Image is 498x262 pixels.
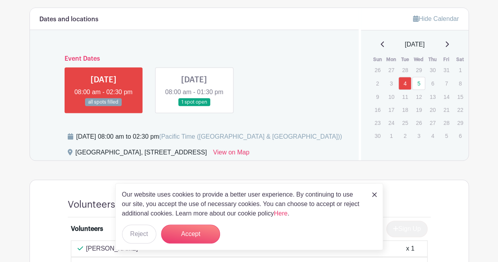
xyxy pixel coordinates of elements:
p: [PERSON_NAME] [86,244,138,253]
th: Sat [453,56,467,63]
p: 5 [440,130,453,142]
th: Mon [384,56,398,63]
p: 29 [412,64,425,76]
p: 1 [385,130,398,142]
h6: Event Dates [58,55,331,63]
th: Sun [370,56,384,63]
th: Tue [398,56,412,63]
p: 6 [454,130,467,142]
p: 30 [371,130,384,142]
p: 6 [426,77,439,89]
p: 9 [371,91,384,103]
p: Our website uses cookies to provide a better user experience. By continuing to use our site, you ... [122,190,364,218]
p: 30 [426,64,439,76]
span: [DATE] [405,40,424,49]
th: Wed [412,56,426,63]
p: 24 [385,117,398,129]
p: 12 [412,91,425,103]
p: 27 [426,117,439,129]
div: x 1 [406,244,414,253]
p: 28 [440,117,453,129]
p: 28 [398,64,411,76]
p: 14 [440,91,453,103]
th: Fri [439,56,453,63]
th: Thu [426,56,439,63]
p: 3 [412,130,425,142]
h6: Dates and locations [39,16,98,23]
p: 27 [385,64,398,76]
p: 19 [412,104,425,116]
a: 5 [412,77,425,90]
p: 10 [385,91,398,103]
p: 26 [371,64,384,76]
p: 21 [440,104,453,116]
span: (Pacific Time ([GEOGRAPHIC_DATA] & [GEOGRAPHIC_DATA])) [159,133,342,140]
p: 20 [426,104,439,116]
img: close_button-5f87c8562297e5c2d7936805f587ecaba9071eb48480494691a3f1689db116b3.svg [372,192,377,197]
div: Volunteers [71,224,103,234]
p: 18 [398,104,411,116]
p: 16 [371,104,384,116]
a: View on Map [213,148,249,160]
p: 23 [371,117,384,129]
p: 2 [398,130,411,142]
p: 25 [398,117,411,129]
p: 29 [454,117,467,129]
p: 15 [454,91,467,103]
p: 3 [385,77,398,89]
div: [GEOGRAPHIC_DATA], [STREET_ADDRESS] [76,148,207,160]
a: Hide Calendar [413,15,459,22]
a: Here [274,210,288,217]
p: 26 [412,117,425,129]
p: 11 [398,91,411,103]
p: 1 [454,64,467,76]
div: [DATE] 08:00 am to 02:30 pm [76,132,342,141]
p: 2 [371,77,384,89]
p: 4 [426,130,439,142]
button: Reject [122,225,156,243]
p: 31 [440,64,453,76]
p: 22 [454,104,467,116]
h4: Volunteers [68,199,115,210]
p: 7 [440,77,453,89]
p: 8 [454,77,467,89]
button: Accept [161,225,220,243]
p: 17 [385,104,398,116]
p: 13 [426,91,439,103]
a: 4 [398,77,411,90]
